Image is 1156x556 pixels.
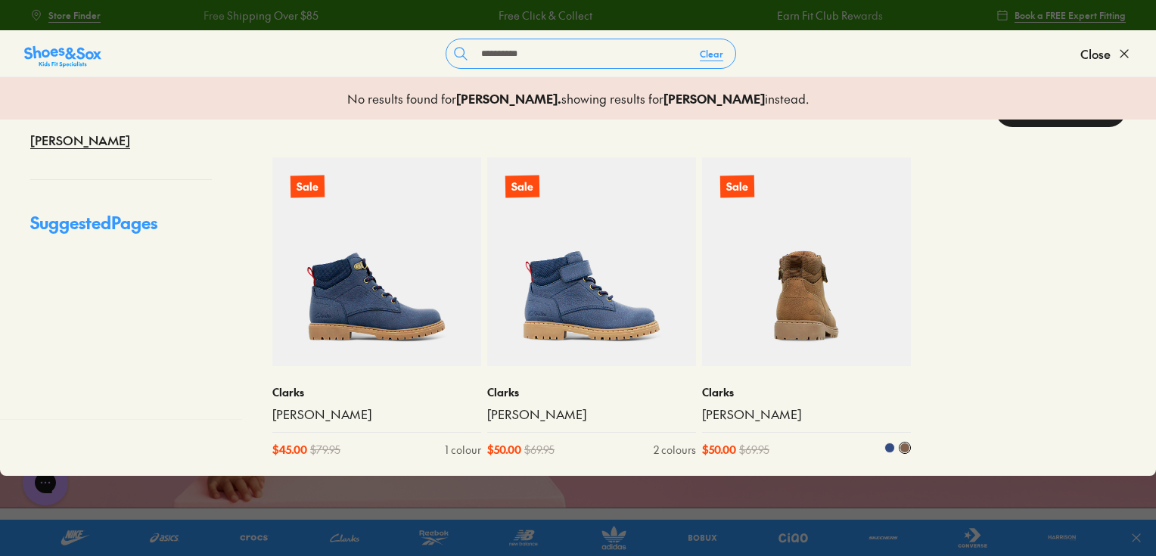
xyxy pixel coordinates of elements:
[505,175,539,198] p: Sale
[48,8,101,22] span: Store Finder
[272,406,481,423] a: [PERSON_NAME]
[291,175,325,197] p: Sale
[1080,37,1132,70] button: Close
[272,157,481,366] a: Sale
[203,8,318,23] a: Free Shipping Over $85
[487,157,696,366] a: Sale
[739,442,769,458] span: $ 69.95
[310,442,340,458] span: $ 79.95
[996,2,1126,29] a: Book a FREE Expert Fitting
[30,2,101,29] a: Store Finder
[487,442,521,458] span: $ 50.00
[663,90,765,107] b: [PERSON_NAME]
[702,384,911,400] p: Clarks
[524,442,555,458] span: $ 69.95
[15,455,76,511] iframe: Gorgias live chat messenger
[720,175,755,197] p: Sale
[445,442,481,458] div: 1 colour
[487,384,696,400] p: Clarks
[347,89,809,107] p: No results found for showing results for instead.
[702,406,911,423] a: [PERSON_NAME]
[688,40,735,67] button: Clear
[272,442,307,458] span: $ 45.00
[24,45,101,69] img: SNS_Logo_Responsive.svg
[487,406,696,423] a: [PERSON_NAME]
[1080,45,1111,63] span: Close
[702,157,911,366] a: Sale
[702,442,736,458] span: $ 50.00
[24,42,101,66] a: Shoes &amp; Sox
[1015,8,1126,22] span: Book a FREE Expert Fitting
[30,210,212,247] p: Suggested Pages
[654,442,696,458] div: 2 colours
[30,131,130,149] a: [PERSON_NAME]
[456,90,561,107] b: [PERSON_NAME] .
[498,8,592,23] a: Free Click & Collect
[272,384,481,400] p: Clarks
[776,8,882,23] a: Earn Fit Club Rewards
